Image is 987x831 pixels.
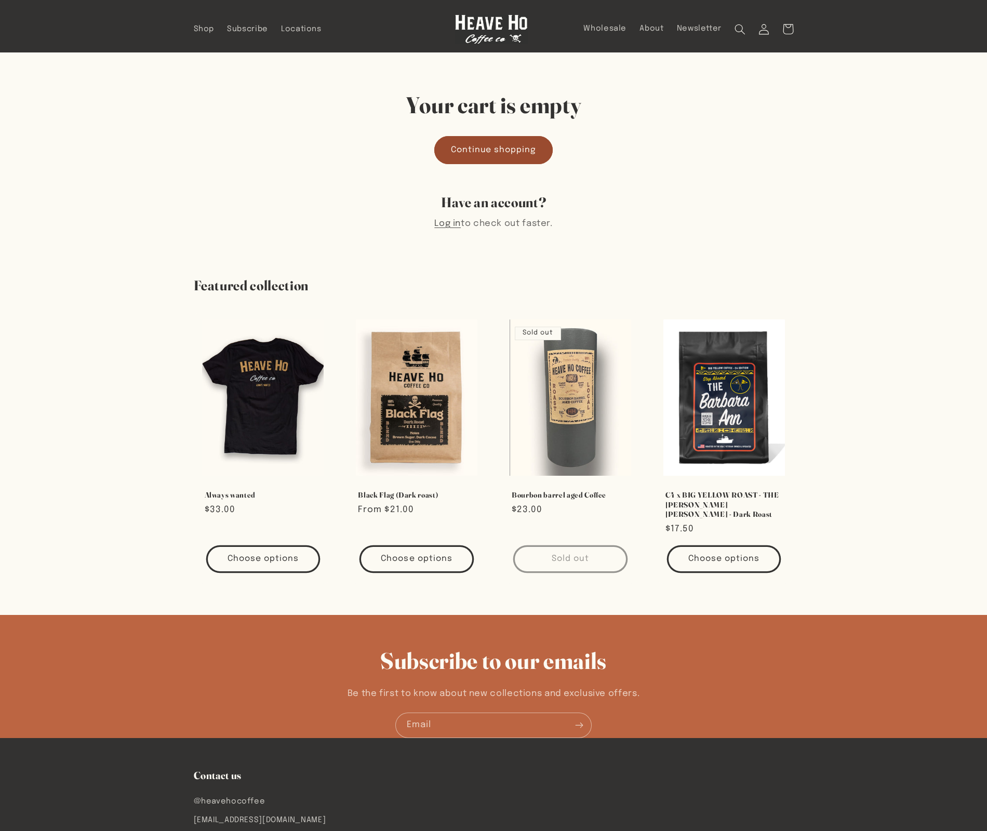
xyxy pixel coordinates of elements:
[194,90,794,120] h1: Your cart is empty
[633,17,670,40] a: About
[639,24,663,34] span: About
[194,811,326,829] a: [EMAIL_ADDRESS][DOMAIN_NAME]
[677,24,722,34] span: Newsletter
[583,24,626,34] span: Wholesale
[281,24,322,34] span: Locations
[194,311,794,584] ul: Slider
[205,490,322,500] a: Always wanted
[358,490,475,500] a: Black Flag (Dark roast)
[303,686,685,702] p: Be the first to know about new collections and exclusive offers.
[49,646,938,676] h2: Subscribe to our emails
[194,277,794,294] h2: Featured collection
[227,24,268,34] span: Subscribe
[221,18,275,41] a: Subscribe
[513,545,627,573] button: Sold out
[359,545,473,573] button: Choose options
[670,17,728,40] a: Newsletter
[194,769,487,782] h2: Contact us
[274,18,328,41] a: Locations
[194,194,794,211] h2: Have an account?
[194,795,265,811] a: @heavehocoffee
[396,713,591,738] input: Email
[206,545,320,573] button: Choose options
[434,216,461,232] a: Log in
[512,490,629,500] a: Bourbon barrel aged Coffee
[434,136,553,164] a: Continue shopping
[728,17,752,41] summary: Search
[577,17,633,40] a: Wholesale
[194,24,215,34] span: Shop
[667,545,781,573] button: Choose options
[455,15,528,44] img: Heave Ho Coffee Co
[665,490,783,519] a: C4 x BIG YELLOW ROAST - THE [PERSON_NAME] [PERSON_NAME] - Dark Roast
[567,713,591,738] button: Subscribe
[194,216,794,232] p: to check out faster.
[187,18,221,41] a: Shop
